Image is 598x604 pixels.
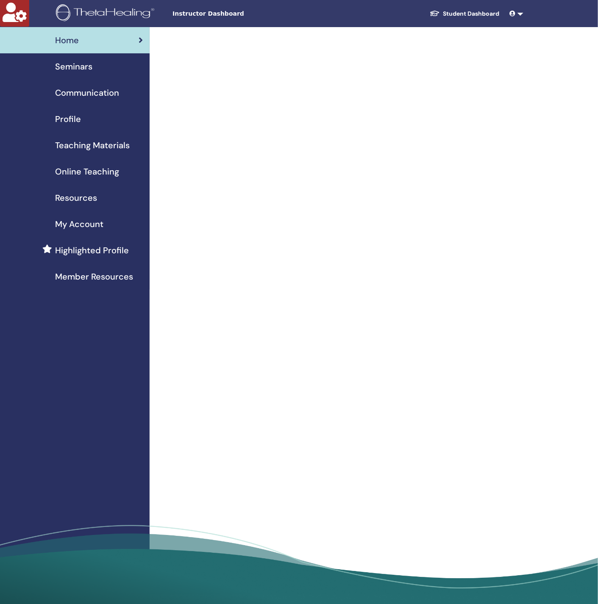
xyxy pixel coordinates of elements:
span: Home [55,34,79,47]
a: Student Dashboard [423,6,506,22]
span: Highlighted Profile [55,244,129,257]
img: graduation-cap-white.svg [430,10,440,17]
span: Member Resources [55,270,133,283]
span: Communication [55,86,119,99]
span: Resources [55,191,97,204]
span: Seminars [55,60,92,73]
span: Profile [55,113,81,125]
span: Instructor Dashboard [172,9,300,18]
img: logo.png [56,4,157,23]
span: Online Teaching [55,165,119,178]
span: My Account [55,218,103,230]
span: Teaching Materials [55,139,130,152]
